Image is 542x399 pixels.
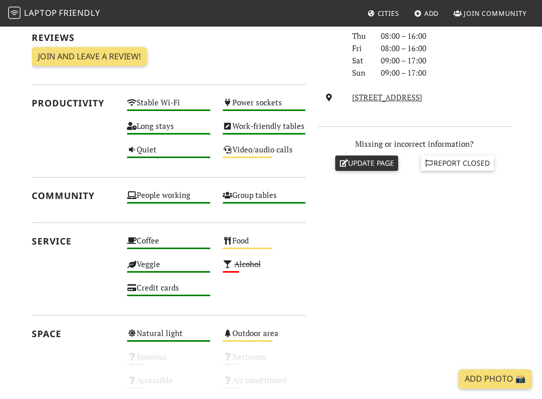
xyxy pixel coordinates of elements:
[216,234,312,257] div: Food
[121,188,216,212] div: People working
[216,96,312,119] div: Power sockets
[8,7,20,19] img: LaptopFriendly
[121,119,216,143] div: Long stays
[32,32,306,43] h2: Reviews
[216,326,312,350] div: Outdoor area
[234,259,261,269] s: Alcohol
[32,190,115,201] h2: Community
[346,30,375,42] div: Thu
[32,328,115,339] h2: Space
[216,373,312,397] div: Air conditioned
[346,54,375,66] div: Sat
[410,4,443,23] a: Add
[375,66,517,79] div: 09:00 – 17:00
[464,9,527,18] span: Join Community
[346,42,375,54] div: Fri
[121,373,216,397] div: Accessible
[59,7,100,18] span: Friendly
[335,156,399,171] a: Update page
[32,236,115,247] h2: Service
[121,350,216,373] div: Spacious
[121,234,216,257] div: Coffee
[378,9,399,18] span: Cities
[216,350,312,373] div: Restroom
[216,119,312,143] div: Work-friendly tables
[346,66,375,79] div: Sun
[363,4,403,23] a: Cities
[375,30,517,42] div: 08:00 – 16:00
[121,96,216,119] div: Stable Wi-Fi
[449,4,531,23] a: Join Community
[352,92,422,102] a: [STREET_ADDRESS]
[121,326,216,350] div: Natural light
[216,143,312,166] div: Video/audio calls
[375,54,517,66] div: 09:00 – 17:00
[32,47,147,66] a: Join and leave a review!
[24,7,57,18] span: Laptop
[459,369,532,389] a: Add Photo 📸
[121,143,216,166] div: Quiet
[121,257,216,281] div: Veggie
[8,5,100,23] a: LaptopFriendly LaptopFriendly
[421,156,494,171] a: Report closed
[121,281,216,304] div: Credit cards
[318,138,511,150] p: Missing or incorrect information?
[32,98,115,108] h2: Productivity
[424,9,439,18] span: Add
[375,42,517,54] div: 08:00 – 16:00
[216,188,312,212] div: Group tables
